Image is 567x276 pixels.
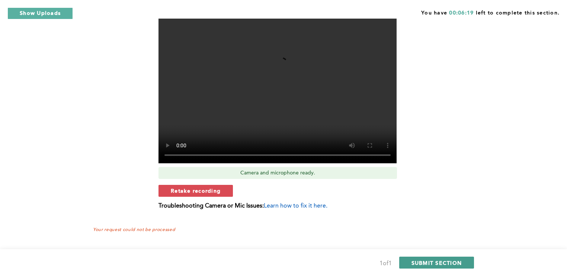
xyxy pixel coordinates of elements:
[399,257,474,269] button: SUBMIT SECTION
[158,185,233,197] button: Retake recording
[7,7,73,19] button: Show Uploads
[93,228,175,232] span: Your request could not be processed
[171,187,221,194] span: Retake recording
[264,203,327,209] span: Learn how to fix it here.
[449,10,474,16] span: 00:06:19
[158,203,264,209] b: Troubleshooting Camera or Mic Issues:
[411,259,462,266] span: SUBMIT SECTION
[421,7,560,17] span: You have left to complete this section.
[158,167,397,179] div: Camera and microphone ready.
[379,259,392,269] div: 1 of 1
